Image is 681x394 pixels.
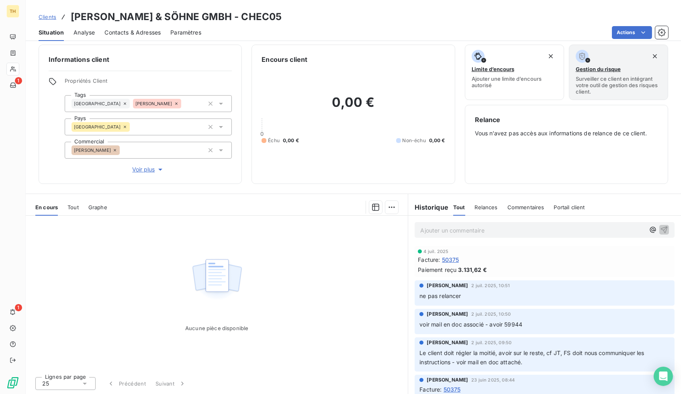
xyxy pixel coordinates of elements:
[71,10,282,24] h3: [PERSON_NAME] & SÖHNE GMBH - CHEC05
[15,304,22,311] span: 1
[418,265,456,274] span: Paiement reçu
[471,312,511,316] span: 2 juil. 2025, 10:50
[262,94,445,118] h2: 0,00 €
[268,137,280,144] span: Échu
[475,115,658,125] h6: Relance
[429,137,445,144] span: 0,00 €
[554,204,585,210] span: Portail client
[67,204,79,210] span: Tout
[260,131,264,137] span: 0
[132,165,164,174] span: Voir plus
[419,292,461,299] span: ne pas relancer
[427,339,468,346] span: [PERSON_NAME]
[471,283,510,288] span: 2 juil. 2025, 10:51
[39,14,56,20] span: Clients
[65,78,232,89] span: Propriétés Client
[135,101,172,106] span: [PERSON_NAME]
[104,29,161,37] span: Contacts & Adresses
[471,378,515,382] span: 23 juin 2025, 08:44
[6,376,19,389] img: Logo LeanPay
[475,115,658,174] div: Vous n’avez pas accès aux informations de relance de ce client.
[130,123,136,131] input: Ajouter une valeur
[262,55,307,64] h6: Encours client
[507,204,544,210] span: Commentaires
[442,255,459,264] span: 50375
[6,5,19,18] div: TH
[576,76,661,95] span: Surveiller ce client en intégrant votre outil de gestion des risques client.
[427,310,468,318] span: [PERSON_NAME]
[181,100,188,107] input: Ajouter une valeur
[120,147,126,154] input: Ajouter une valeur
[471,340,511,345] span: 2 juil. 2025, 09:50
[444,385,461,394] span: 50375
[65,165,232,174] button: Voir plus
[472,76,557,88] span: Ajouter une limite d’encours autorisé
[427,282,468,289] span: [PERSON_NAME]
[419,349,646,365] span: Le client doit régler la moitié, avoir sur le reste, cf JT, FS doit nous communiquer les instruct...
[427,376,468,384] span: [PERSON_NAME]
[191,255,243,304] img: Empty state
[35,204,58,210] span: En cours
[475,204,498,210] span: Relances
[465,45,564,100] button: Limite d’encoursAjouter une limite d’encours autorisé
[419,385,442,394] span: Facture :
[408,202,448,212] h6: Historique
[49,55,232,64] h6: Informations client
[569,45,668,100] button: Gestion du risqueSurveiller ce client en intégrant votre outil de gestion des risques client.
[403,137,426,144] span: Non-échu
[151,375,191,392] button: Suivant
[74,148,111,153] span: [PERSON_NAME]
[74,29,95,37] span: Analyse
[576,66,621,72] span: Gestion du risque
[423,249,448,254] span: 4 juil. 2025
[458,265,487,274] span: 3.131,62 €
[170,29,201,37] span: Paramètres
[418,255,440,264] span: Facture :
[654,367,673,386] div: Open Intercom Messenger
[102,375,151,392] button: Précédent
[453,204,465,210] span: Tout
[74,125,121,129] span: [GEOGRAPHIC_DATA]
[39,13,56,21] a: Clients
[419,321,522,328] span: voir mail en doc associé - avoir 59944
[88,204,107,210] span: Graphe
[283,137,299,144] span: 0,00 €
[42,380,49,388] span: 25
[39,29,64,37] span: Situation
[472,66,514,72] span: Limite d’encours
[612,26,652,39] button: Actions
[15,77,22,84] span: 1
[74,101,121,106] span: [GEOGRAPHIC_DATA]
[185,325,248,331] span: Aucune pièce disponible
